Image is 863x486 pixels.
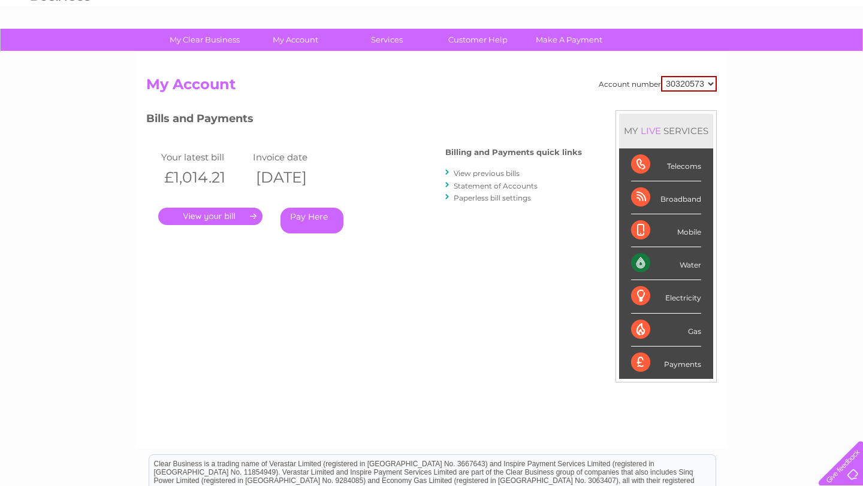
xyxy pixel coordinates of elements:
td: Invoice date [250,149,342,165]
a: My Account [246,29,345,51]
th: £1,014.21 [158,165,250,190]
a: Water [652,51,675,60]
div: Broadband [631,181,701,214]
a: 0333 014 3131 [637,6,720,21]
a: My Clear Business [155,29,254,51]
a: Services [337,29,436,51]
a: Log out [823,51,852,60]
a: Pay Here [280,208,343,233]
div: Water [631,247,701,280]
div: LIVE [638,125,663,136]
a: Contact [783,51,813,60]
a: Make A Payment [520,29,618,51]
div: MY SERVICES [619,114,713,148]
a: Blog [759,51,776,60]
div: Clear Business is a trading name of Verastar Limited (registered in [GEOGRAPHIC_DATA] No. 3667643... [149,7,716,58]
h4: Billing and Payments quick links [445,148,582,157]
td: Your latest bill [158,149,250,165]
div: Payments [631,347,701,379]
img: logo.png [30,31,91,68]
a: Statement of Accounts [454,181,538,190]
a: Energy [682,51,708,60]
th: [DATE] [250,165,342,190]
div: Mobile [631,214,701,247]
div: Account number [599,76,717,92]
a: Paperless bill settings [454,193,531,202]
a: . [158,208,262,225]
div: Electricity [631,280,701,313]
a: View previous bills [454,169,520,178]
h3: Bills and Payments [146,110,582,131]
h2: My Account [146,76,717,99]
a: Telecoms [716,51,752,60]
div: Gas [631,314,701,347]
a: Customer Help [429,29,527,51]
div: Telecoms [631,148,701,181]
